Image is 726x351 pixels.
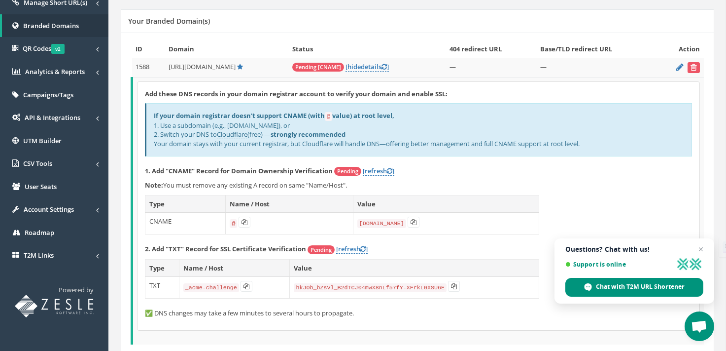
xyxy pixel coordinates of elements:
[132,40,165,58] th: ID
[357,219,406,228] code: [DOMAIN_NAME]
[183,283,239,292] code: _acme-challenge
[596,282,685,291] span: Chat with T2M URL Shortener
[165,40,288,58] th: Domain
[292,63,344,72] span: Pending [CNAME]
[565,278,703,297] span: Chat with T2M URL Shortener
[145,166,333,175] strong: 1. Add "CNAME" Record for Domain Ownership Verification
[23,136,62,145] span: UTM Builder
[685,312,714,341] a: Open chat
[23,21,79,30] span: Branded Domains
[59,285,94,294] span: Powered by
[23,159,52,168] span: CSV Tools
[24,251,54,260] span: T2M Links
[145,103,692,156] div: 1. Use a subdomain (e.g., [DOMAIN_NAME]), or 2. Switch your DNS to (free) — Your domain stays wit...
[25,67,85,76] span: Analytics & Reports
[565,261,673,268] span: Support is online
[334,167,361,176] span: Pending
[230,219,237,228] code: @
[145,89,448,98] strong: Add these DNS records in your domain registrar account to verify your domain and enable SSL:
[24,205,74,214] span: Account Settings
[288,40,446,58] th: Status
[353,195,539,213] th: Value
[145,309,692,318] p: ✅ DNS changes may take a few minutes to several hours to propagate.
[25,228,54,237] span: Roadmap
[128,17,210,25] h5: Your Branded Domain(s)
[169,62,236,71] span: [URL][DOMAIN_NAME]
[25,182,57,191] span: User Seats
[657,40,704,58] th: Action
[23,44,65,53] span: QR Codes
[145,195,226,213] th: Type
[154,111,394,120] b: If your domain registrar doesn't support CNAME (with value) at root level,
[536,58,657,77] td: —
[145,181,163,190] b: Note:
[25,113,80,122] span: API & Integrations
[237,62,243,71] a: Default
[23,90,73,99] span: Campaigns/Tags
[308,245,335,254] span: Pending
[347,62,361,71] span: hide
[346,62,389,72] a: [hidedetails]
[271,130,346,139] b: strongly recommended
[145,277,179,299] td: TXT
[446,58,536,77] td: —
[217,130,247,139] a: Cloudflare
[145,181,692,190] p: You must remove any existing A record on same "Name/Host".
[179,259,290,277] th: Name / Host
[51,44,65,54] span: v2
[145,244,306,253] strong: 2. Add "TXT" Record for SSL Certificate Verification
[290,259,539,277] th: Value
[325,112,332,121] code: @
[145,213,226,234] td: CNAME
[294,283,447,292] code: hkJOb_bZsVl_B2dTCJ04mwX8nLf57fY-XFrkLGXSU6E
[15,295,94,317] img: T2M URL Shortener powered by Zesle Software Inc.
[132,58,165,77] td: 1588
[446,40,536,58] th: 404 redirect URL
[536,40,657,58] th: Base/TLD redirect URL
[363,166,394,176] a: [refresh]
[565,245,703,253] span: Questions? Chat with us!
[226,195,353,213] th: Name / Host
[336,244,368,254] a: [refresh]
[145,259,179,277] th: Type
